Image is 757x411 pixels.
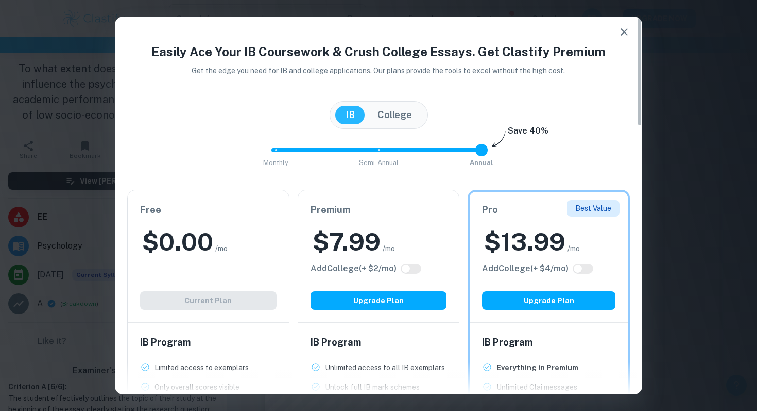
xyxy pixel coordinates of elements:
span: Annual [470,159,493,167]
h2: $ 7.99 [313,225,381,258]
span: Monthly [263,159,288,167]
h6: IB Program [311,335,447,350]
h6: Pro [482,203,615,217]
span: /mo [567,243,580,254]
span: Semi-Annual [359,159,399,167]
h2: $ 0.00 [142,225,213,258]
button: College [367,106,422,124]
p: Get the edge you need for IB and college applications. Our plans provide the tools to excel witho... [178,65,580,76]
button: Upgrade Plan [482,291,615,310]
h6: IB Program [140,335,277,350]
h6: Click to see all the additional College features. [311,262,397,275]
h6: Premium [311,203,447,217]
button: Upgrade Plan [311,291,447,310]
h6: Save 40% [508,125,548,142]
button: IB [335,106,365,124]
span: /mo [383,243,395,254]
h6: Free [140,203,277,217]
span: /mo [215,243,228,254]
h6: Click to see all the additional College features. [482,262,569,275]
p: Best Value [575,203,611,214]
h2: $ 13.99 [484,225,565,258]
h6: IB Program [482,335,615,350]
h4: Easily Ace Your IB Coursework & Crush College Essays. Get Clastify Premium [127,42,630,61]
img: subscription-arrow.svg [492,131,506,149]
